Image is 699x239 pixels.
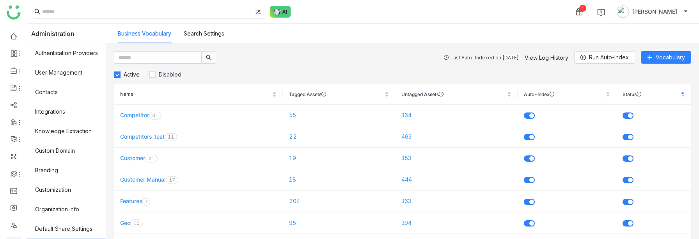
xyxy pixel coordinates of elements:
[641,51,691,64] button: Vocabulary
[184,30,224,37] a: Search Settings
[27,219,106,239] a: Default Share Settings
[283,169,395,191] td: 18
[283,105,395,126] td: 55
[118,30,171,37] a: Business Vocabulary
[169,176,172,184] p: 1
[156,71,185,78] span: Disabled
[120,219,130,226] a: Geo
[27,121,106,141] a: Knowledge Extraction
[656,53,685,62] span: Vocabulary
[283,191,395,212] td: 204
[401,92,506,96] span: Untagged Assets
[145,155,158,162] nz-badge-sup: 21
[133,219,137,227] p: 1
[120,155,145,161] a: Customer
[623,92,679,96] span: Status
[120,133,165,140] a: Competitors_test
[632,7,677,16] span: [PERSON_NAME]
[27,102,106,121] a: Integrations
[395,126,518,148] td: 463
[120,198,142,204] a: Features
[525,54,568,61] a: View Log History
[155,112,158,119] p: 1
[149,112,161,119] nz-badge-sup: 31
[165,133,177,141] nz-badge-sup: 11
[121,71,143,78] span: Active
[27,161,106,180] a: Branding
[27,200,106,219] a: Organization Info
[283,148,395,169] td: 19
[579,5,586,12] div: 1
[27,63,106,82] a: User Management
[589,53,629,62] span: Run Auto-Index
[255,9,261,15] img: search-type.svg
[451,55,519,61] div: Last Auto-Indexed on [DATE]
[120,176,166,183] a: Customer Manual
[270,6,291,18] img: ask-buddy-normal.svg
[283,126,395,148] td: 22
[148,155,151,162] p: 2
[130,219,143,227] nz-badge-sup: 10
[524,92,604,96] span: Auto-Index
[120,112,149,118] a: Competitor
[395,191,518,212] td: 363
[7,5,21,20] img: logo
[145,198,148,206] p: 7
[152,112,155,119] p: 3
[283,212,395,234] td: 95
[27,180,106,200] a: Customization
[142,198,150,206] nz-badge-sup: 7
[615,5,690,18] button: [PERSON_NAME]
[166,176,178,184] nz-badge-sup: 17
[395,212,518,234] td: 394
[31,24,75,43] span: Administration
[395,169,518,191] td: 444
[168,133,171,141] p: 1
[27,141,106,161] a: Custom Domain
[289,92,383,96] span: Tagged Assets
[395,105,518,126] td: 364
[574,51,635,64] button: Run Auto-Index
[171,133,174,141] p: 1
[151,155,154,162] p: 1
[137,219,140,227] p: 0
[27,43,106,63] a: Authentication Providers
[172,176,175,184] p: 7
[597,9,605,16] img: help.svg
[617,5,629,18] img: avatar
[27,82,106,102] a: Contacts
[395,148,518,169] td: 353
